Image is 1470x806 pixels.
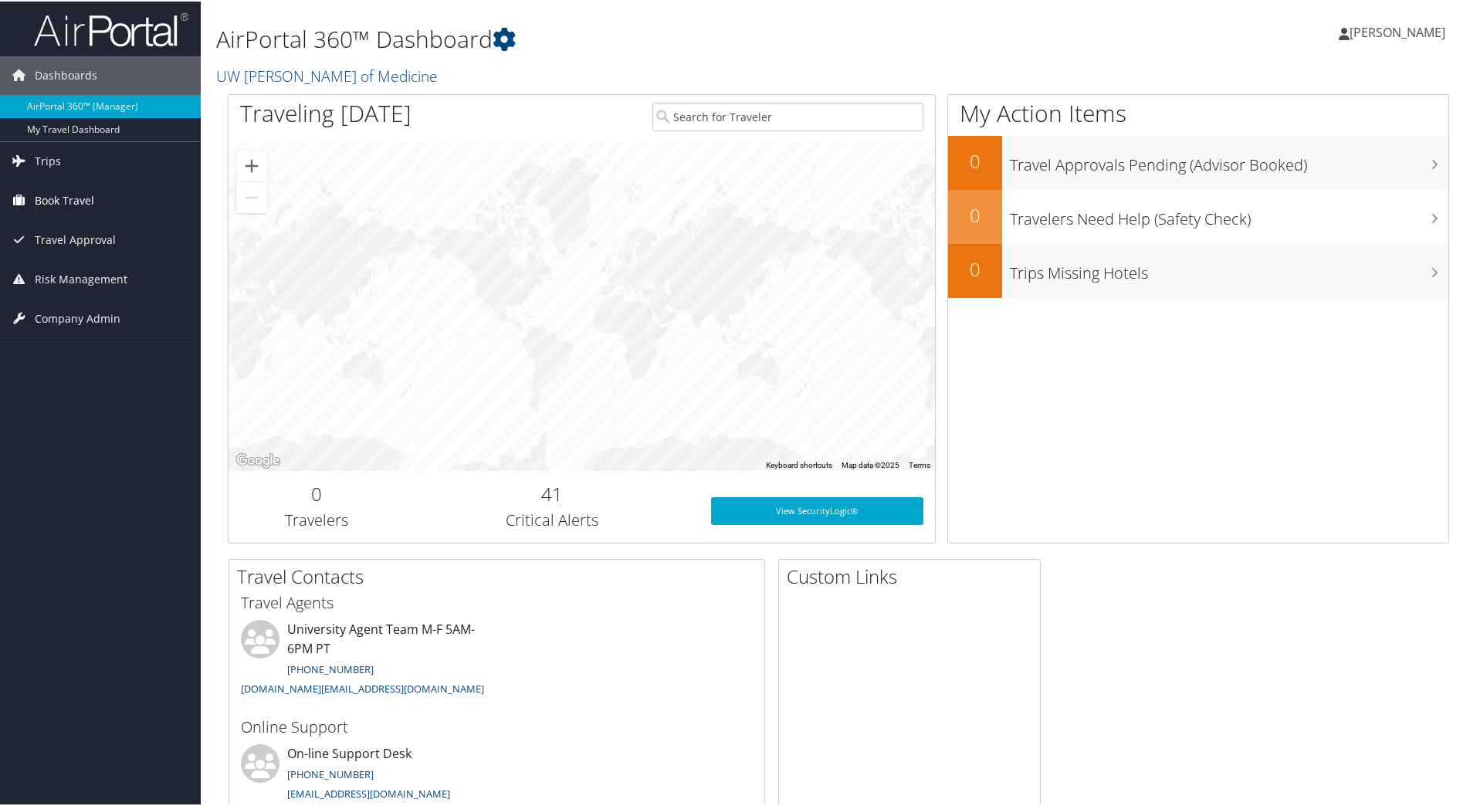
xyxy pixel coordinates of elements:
[948,147,1002,173] h2: 0
[233,618,497,713] li: University Agent Team M-F 5AM-6PM PT
[1010,199,1448,229] h3: Travelers Need Help (Safety Check)
[287,785,450,799] a: [EMAIL_ADDRESS][DOMAIN_NAME]
[711,496,923,523] a: View SecurityLogic®
[1010,253,1448,283] h3: Trips Missing Hotels
[240,479,394,506] h2: 0
[766,459,832,469] button: Keyboard shortcuts
[35,259,127,297] span: Risk Management
[35,219,116,258] span: Travel Approval
[787,562,1040,588] h2: Custom Links
[948,255,1002,281] h2: 0
[948,134,1448,188] a: 0Travel Approvals Pending (Advisor Booked)
[652,101,923,130] input: Search for Traveler
[948,96,1448,128] h1: My Action Items
[35,55,97,93] span: Dashboards
[35,141,61,179] span: Trips
[1350,22,1445,39] span: [PERSON_NAME]
[237,562,764,588] h2: Travel Contacts
[241,715,753,737] h3: Online Support
[948,242,1448,296] a: 0Trips Missing Hotels
[240,508,394,530] h3: Travelers
[35,298,120,337] span: Company Admin
[216,64,442,85] a: UW [PERSON_NAME] of Medicine
[948,188,1448,242] a: 0Travelers Need Help (Safety Check)
[216,22,1046,54] h1: AirPortal 360™ Dashboard
[417,479,688,506] h2: 41
[287,766,374,780] a: [PHONE_NUMBER]
[34,10,188,46] img: airportal-logo.png
[948,201,1002,227] h2: 0
[1010,145,1448,174] h3: Travel Approvals Pending (Advisor Booked)
[236,149,267,180] button: Zoom in
[287,661,374,675] a: [PHONE_NUMBER]
[417,508,688,530] h3: Critical Alerts
[241,591,753,612] h3: Travel Agents
[240,96,412,128] h1: Traveling [DATE]
[232,449,283,469] a: Open this area in Google Maps (opens a new window)
[1339,8,1461,54] a: [PERSON_NAME]
[241,680,484,694] a: [DOMAIN_NAME][EMAIL_ADDRESS][DOMAIN_NAME]
[236,181,267,212] button: Zoom out
[35,180,94,218] span: Book Travel
[842,459,899,468] span: Map data ©2025
[232,449,283,469] img: Google
[909,459,930,468] a: Terms (opens in new tab)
